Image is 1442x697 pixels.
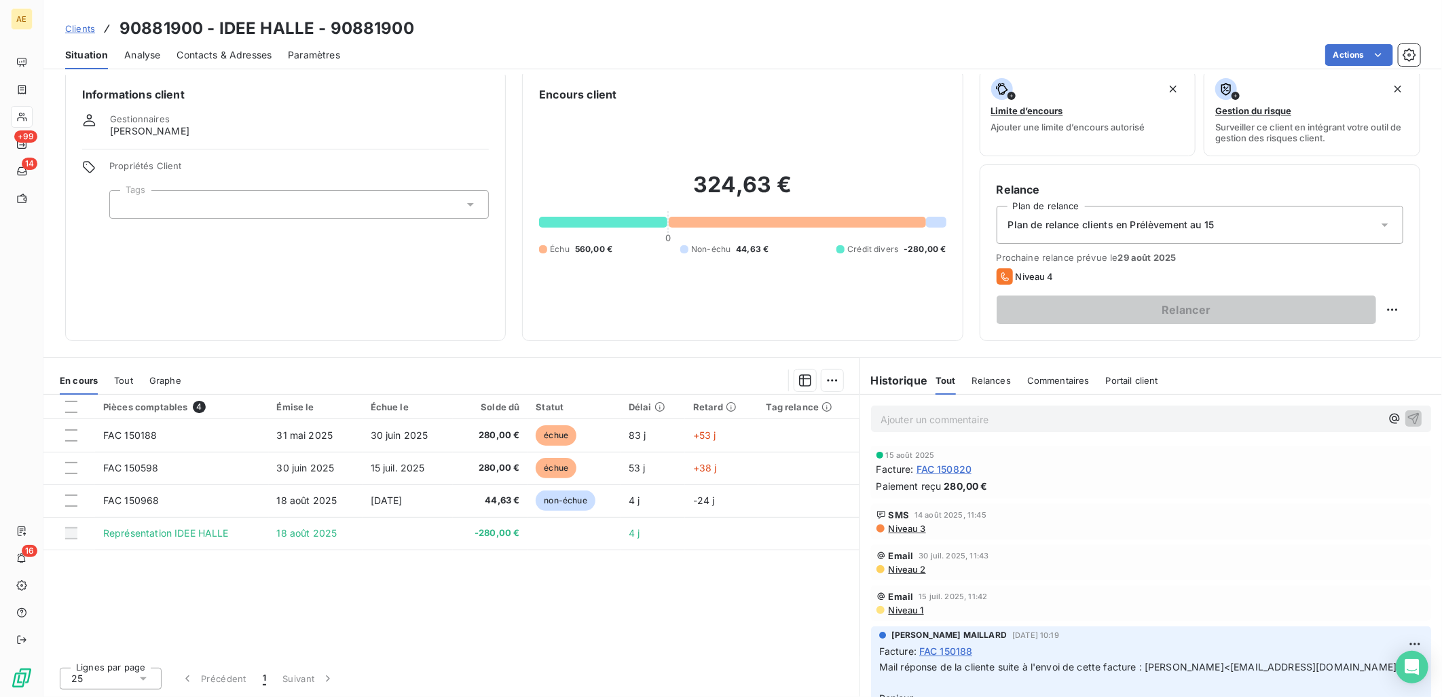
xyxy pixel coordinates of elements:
[149,375,181,386] span: Graphe
[11,160,32,182] a: 14
[889,510,909,520] span: SMS
[371,401,445,412] div: Échue le
[193,401,205,413] span: 4
[11,667,33,689] img: Logo LeanPay
[936,375,956,386] span: Tout
[114,375,133,386] span: Tout
[22,545,37,557] span: 16
[461,401,520,412] div: Solde dû
[71,672,83,685] span: 25
[371,462,425,473] span: 15 juil. 2025
[879,644,917,658] span: Facture :
[1118,252,1177,263] span: 29 août 2025
[887,564,926,575] span: Niveau 2
[665,232,671,243] span: 0
[972,375,1011,386] span: Relances
[991,105,1063,116] span: Limite d’encours
[1325,44,1393,66] button: Actions
[65,23,95,34] span: Clients
[461,526,520,540] span: -280,00 €
[109,160,489,179] span: Propriétés Client
[847,243,898,255] span: Crédit divers
[277,429,333,441] span: 31 mai 2025
[1204,69,1420,156] button: Gestion du risqueSurveiller ce client en intégrant votre outil de gestion des risques client.
[277,462,335,473] span: 30 juin 2025
[1215,105,1291,116] span: Gestion du risque
[536,458,576,478] span: échue
[461,461,520,475] span: 280,00 €
[980,69,1196,156] button: Limite d’encoursAjouter une limite d’encours autorisé
[110,124,189,138] span: [PERSON_NAME]
[1012,631,1059,639] span: [DATE] 10:19
[22,158,37,170] span: 14
[255,664,274,693] button: 1
[889,550,914,561] span: Email
[103,527,229,539] span: Représentation IDEE HALLE
[1215,122,1409,143] span: Surveiller ce client en intégrant votre outil de gestion des risques client.
[539,86,616,103] h6: Encours client
[82,86,489,103] h6: Informations client
[889,591,914,602] span: Email
[876,462,914,476] span: Facture :
[65,22,95,35] a: Clients
[876,479,942,493] span: Paiement reçu
[65,48,108,62] span: Situation
[919,552,988,560] span: 30 juil. 2025, 11:43
[263,672,266,685] span: 1
[886,451,935,459] span: 15 août 2025
[575,243,612,255] span: 560,00 €
[14,130,37,143] span: +99
[629,462,646,473] span: 53 j
[629,495,640,506] span: 4 j
[103,495,160,506] span: FAC 150968
[11,133,32,155] a: +99
[693,462,717,473] span: +38 j
[121,198,132,211] input: Ajouter une valeur
[891,629,1007,641] span: [PERSON_NAME] MAILLARD
[691,243,731,255] span: Non-échu
[103,429,158,441] span: FAC 150188
[536,401,612,412] div: Statut
[277,401,354,412] div: Émise le
[914,511,986,519] span: 14 août 2025, 11:45
[60,375,98,386] span: En cours
[629,527,640,539] span: 4 j
[919,644,973,658] span: FAC 150188
[629,401,677,412] div: Délai
[693,429,716,441] span: +53 j
[860,372,928,389] h6: Historique
[693,401,750,412] div: Retard
[371,429,428,441] span: 30 juin 2025
[693,495,715,506] span: -24 j
[274,664,343,693] button: Suivant
[536,490,595,511] span: non-échue
[997,252,1403,263] span: Prochaine relance prévue le
[172,664,255,693] button: Précédent
[736,243,769,255] span: 44,63 €
[917,462,972,476] span: FAC 150820
[887,523,926,534] span: Niveau 3
[997,296,1376,324] button: Relancer
[904,243,946,255] span: -280,00 €
[997,181,1403,198] h6: Relance
[879,661,1397,673] span: Mail réponse de la cliente suite à l'envoi de cette facture : [PERSON_NAME]<[EMAIL_ADDRESS][DOMAI...
[766,401,851,412] div: Tag relance
[110,113,170,124] span: Gestionnaires
[536,425,576,446] span: échue
[177,48,272,62] span: Contacts & Adresses
[119,16,414,41] h3: 90881900 - IDEE HALLE - 90881900
[11,8,33,30] div: AE
[277,495,337,506] span: 18 août 2025
[288,48,340,62] span: Paramètres
[1106,375,1158,386] span: Portail client
[1008,218,1215,232] span: Plan de relance clients en Prélèvement au 15
[629,429,646,441] span: 83 j
[550,243,570,255] span: Échu
[124,48,160,62] span: Analyse
[103,401,261,413] div: Pièces comptables
[539,171,946,212] h2: 324,63 €
[944,479,988,493] span: 280,00 €
[887,605,924,615] span: Niveau 1
[277,527,337,539] span: 18 août 2025
[1027,375,1090,386] span: Commentaires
